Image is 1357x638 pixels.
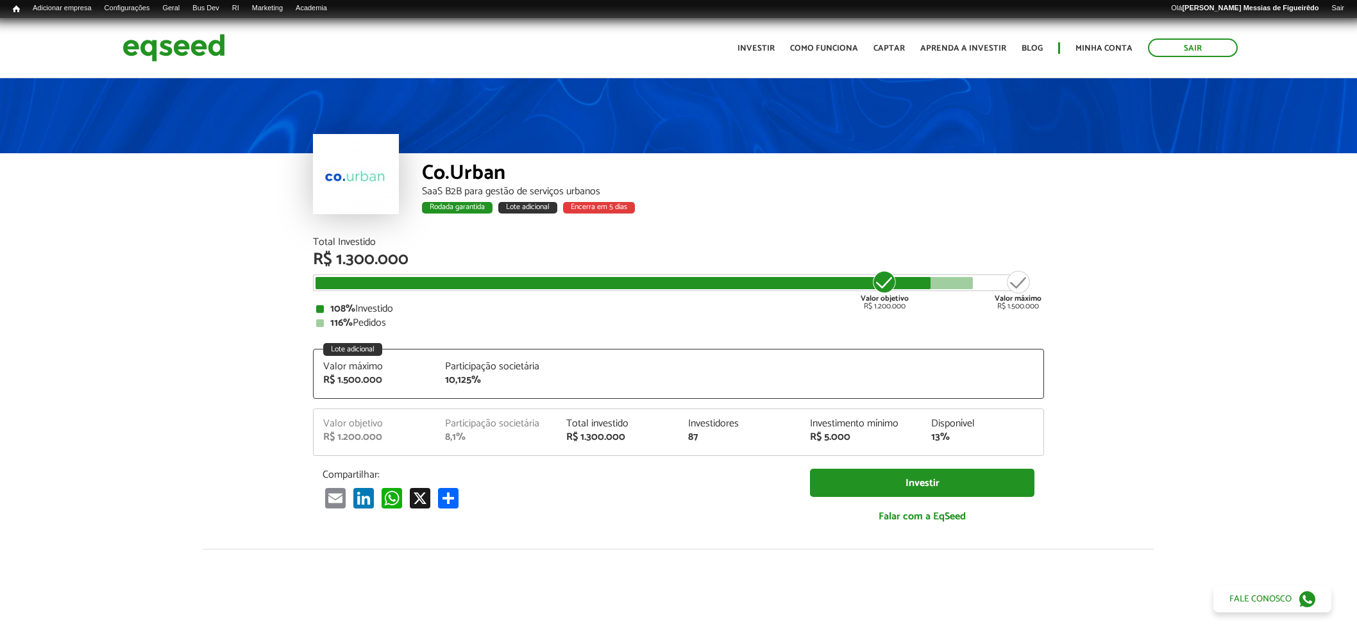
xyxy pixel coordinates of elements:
[931,432,1034,442] div: 13%
[688,419,791,429] div: Investidores
[351,487,376,508] a: LinkedIn
[323,343,382,356] div: Lote adicional
[316,304,1041,314] div: Investido
[122,31,225,65] img: EqSeed
[1182,4,1319,12] strong: [PERSON_NAME] Messias de Figueirêdo
[323,419,426,429] div: Valor objetivo
[323,487,348,508] a: Email
[445,419,548,429] div: Participação societária
[995,292,1041,305] strong: Valor máximo
[810,469,1034,498] a: Investir
[810,419,913,429] div: Investimento mínimo
[186,3,226,13] a: Bus Dev
[422,187,1044,197] div: SaaS B2B para gestão de serviços urbanos
[6,3,26,15] a: Início
[873,44,905,53] a: Captar
[379,487,405,508] a: WhatsApp
[1325,3,1351,13] a: Sair
[810,432,913,442] div: R$ 5.000
[810,503,1034,530] a: Falar com a EqSeed
[688,432,791,442] div: 87
[995,269,1041,310] div: R$ 1.500.000
[1165,3,1325,13] a: Olá[PERSON_NAME] Messias de Figueirêdo
[920,44,1006,53] a: Aprenda a investir
[790,44,858,53] a: Como funciona
[435,487,461,508] a: Compartilhar
[1148,38,1238,57] a: Sair
[445,432,548,442] div: 8,1%
[156,3,186,13] a: Geral
[407,487,433,508] a: X
[13,4,20,13] span: Início
[737,44,775,53] a: Investir
[313,251,1044,268] div: R$ 1.300.000
[861,292,909,305] strong: Valor objetivo
[323,432,426,442] div: R$ 1.200.000
[1075,44,1133,53] a: Minha conta
[445,362,548,372] div: Participação societária
[1022,44,1043,53] a: Blog
[316,318,1041,328] div: Pedidos
[98,3,156,13] a: Configurações
[323,362,426,372] div: Valor máximo
[289,3,333,13] a: Academia
[422,202,493,214] div: Rodada garantida
[566,419,669,429] div: Total investido
[498,202,557,214] div: Lote adicional
[323,375,426,385] div: R$ 1.500.000
[445,375,548,385] div: 10,125%
[226,3,246,13] a: RI
[563,202,635,214] div: Encerra em 5 dias
[566,432,669,442] div: R$ 1.300.000
[1213,585,1331,612] a: Fale conosco
[330,300,355,317] strong: 108%
[861,269,909,310] div: R$ 1.200.000
[323,469,791,481] p: Compartilhar:
[422,163,1044,187] div: Co.Urban
[26,3,98,13] a: Adicionar empresa
[330,314,353,332] strong: 116%
[246,3,289,13] a: Marketing
[313,237,1044,248] div: Total Investido
[931,419,1034,429] div: Disponível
